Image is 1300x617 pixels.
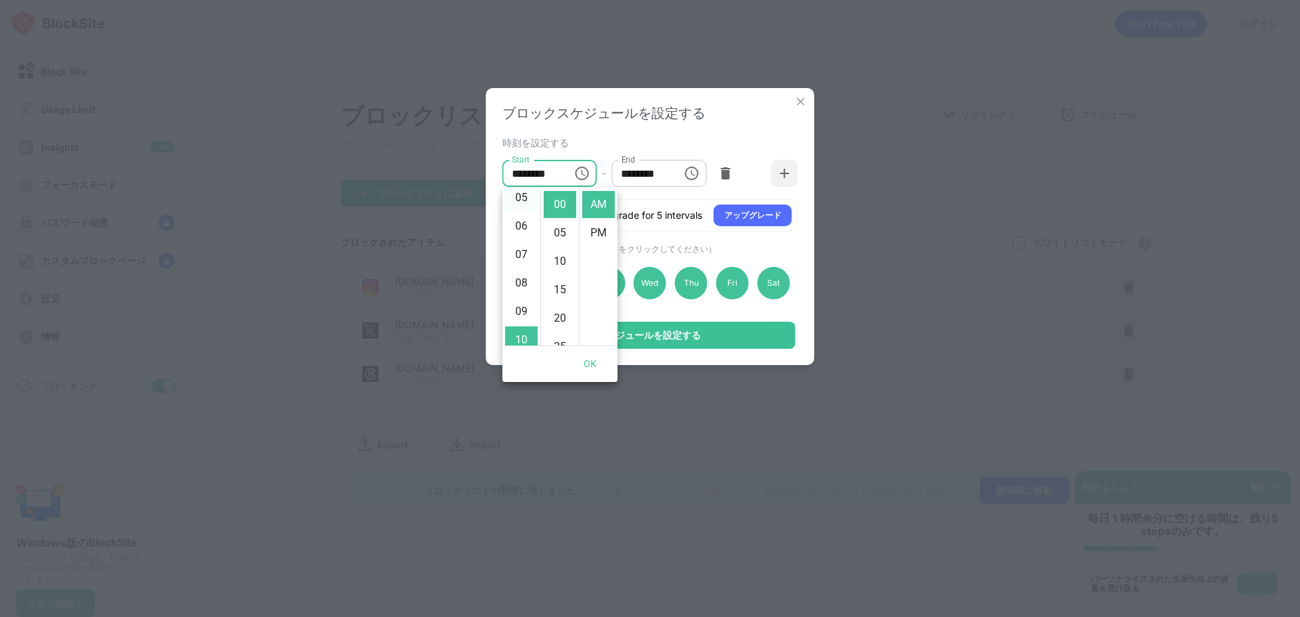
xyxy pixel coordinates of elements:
li: 10 hours [505,326,538,354]
li: 8 hours [505,270,538,297]
ul: Select meridiem [579,188,617,345]
img: x-button.svg [794,95,808,108]
li: 15 minutes [544,276,576,303]
div: Wed [634,267,666,299]
div: Sat [757,267,789,299]
label: End [621,154,635,165]
li: 5 minutes [544,219,576,247]
button: Choose time, selected time is 1:00 PM [678,160,705,187]
ul: Select minutes [540,188,579,345]
div: 選択した日付 [502,242,795,255]
li: PM [582,219,615,247]
button: OK [569,352,612,377]
li: AM [582,191,615,218]
div: Fri [716,267,749,299]
div: スケジュールを設定する [597,330,701,341]
li: 20 minutes [544,305,576,332]
li: 7 hours [505,241,538,268]
div: 時刻を設定する [502,137,795,148]
li: 5 hours [505,184,538,211]
div: ブロックスケジュールを設定する [502,104,798,123]
ul: Select hours [502,188,540,345]
li: 6 hours [505,213,538,240]
li: 25 minutes [544,333,576,360]
button: Choose time, selected time is 10:00 AM [568,160,595,187]
div: Thu [675,267,708,299]
li: 9 hours [505,298,538,325]
li: 10 minutes [544,248,576,275]
label: Start [512,154,529,165]
div: アップグレード [724,209,781,222]
div: - [602,166,606,181]
span: （無効にする日をクリックしてください） [562,244,716,254]
li: 0 minutes [544,191,576,218]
